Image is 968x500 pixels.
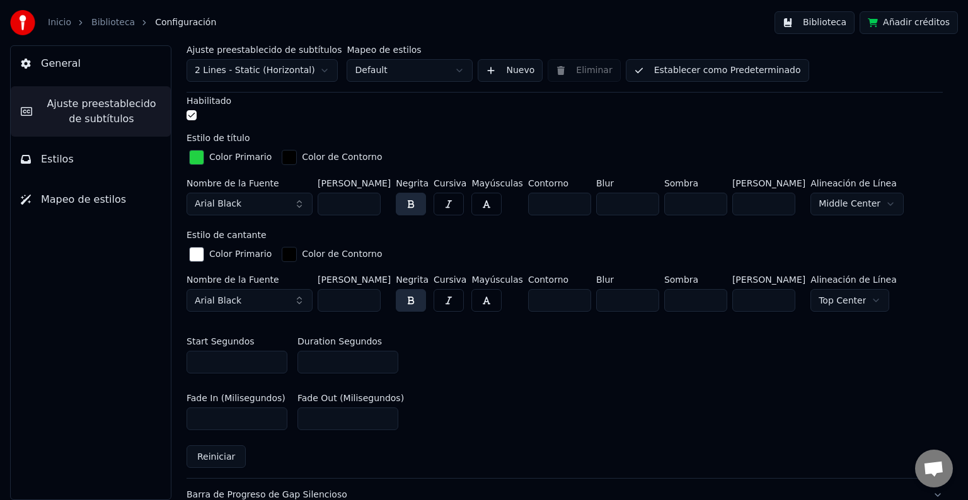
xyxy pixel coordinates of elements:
[195,198,241,210] span: Arial Black
[434,275,466,284] label: Cursiva
[528,275,591,284] label: Contorno
[434,179,466,188] label: Cursiva
[297,337,382,346] label: Duration Segundos
[732,275,805,284] label: [PERSON_NAME]
[528,179,591,188] label: Contorno
[664,275,727,284] label: Sombra
[187,147,274,168] button: Color Primario
[810,275,897,284] label: Alineación de Línea
[187,244,274,264] button: Color Primario
[396,275,429,284] label: Negrita
[11,46,171,81] button: General
[860,11,958,34] button: Añadir créditos
[471,275,522,284] label: Mayúsculas
[10,10,35,35] img: youka
[41,192,126,207] span: Mapeo de estilos
[48,16,71,29] a: Inicio
[596,275,659,284] label: Blur
[195,295,241,307] span: Arial Black
[302,151,382,164] div: Color de Contorno
[42,96,161,127] span: Ajuste preestablecido de subtítulos
[187,394,285,402] label: Fade In (Milisegundos)
[347,45,473,54] label: Mapeo de estilos
[41,56,81,71] span: General
[318,275,391,284] label: [PERSON_NAME]
[48,16,216,29] nav: breadcrumb
[810,179,904,188] label: Alineación de Línea
[187,445,246,468] button: Reiniciar
[478,59,543,82] button: Nuevo
[41,152,74,167] span: Estilos
[209,248,272,261] div: Color Primario
[318,179,391,188] label: [PERSON_NAME]
[187,96,231,105] label: Habilitado
[297,394,404,402] label: Fade Out (Milisegundos)
[302,248,382,261] div: Color de Contorno
[11,182,171,217] button: Mapeo de estilos
[279,147,384,168] button: Color de Contorno
[664,179,727,188] label: Sombra
[187,275,313,284] label: Nombre de la Fuente
[775,11,855,34] button: Biblioteca
[187,45,342,54] label: Ajuste preestablecido de subtítulos
[11,142,171,177] button: Estilos
[471,179,522,188] label: Mayúsculas
[915,450,953,487] div: Chat abierto
[209,151,272,164] div: Color Primario
[279,244,384,264] button: Color de Contorno
[396,179,429,188] label: Negrita
[11,86,171,137] button: Ajuste preestablecido de subtítulos
[91,16,135,29] a: Biblioteca
[626,59,809,82] button: Establecer como Predeterminado
[187,134,250,142] label: Estilo de título
[155,16,216,29] span: Configuración
[596,179,659,188] label: Blur
[187,337,255,346] label: Start Segundos
[187,179,313,188] label: Nombre de la Fuente
[732,179,805,188] label: [PERSON_NAME]
[187,230,267,239] label: Estilo de cantante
